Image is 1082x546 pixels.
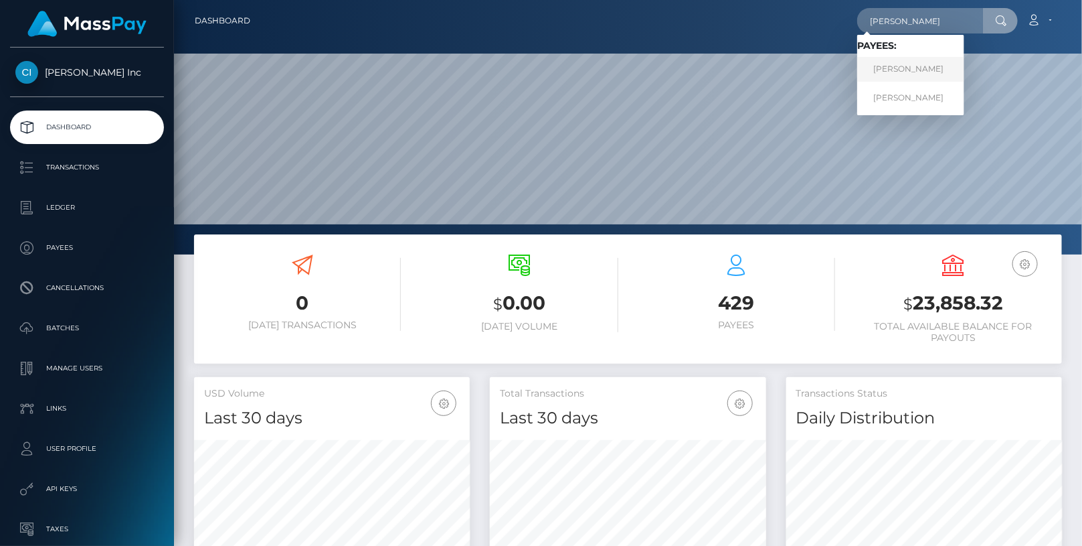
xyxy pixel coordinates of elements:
p: Links [15,399,159,419]
p: Cancellations [15,278,159,298]
a: Dashboard [10,111,164,144]
a: Links [10,392,164,425]
p: Payees [15,238,159,258]
h3: 0 [204,290,401,316]
h3: 0.00 [421,290,618,318]
a: API Keys [10,472,164,506]
a: [PERSON_NAME] [857,85,964,110]
h5: Total Transactions [500,387,755,401]
input: Search... [857,8,983,33]
a: Transactions [10,151,164,184]
p: Batches [15,318,159,338]
h3: 23,858.32 [855,290,1052,318]
h4: Daily Distribution [796,407,1052,430]
img: Cindy Gallop Inc [15,61,38,84]
h6: Total Available Balance for Payouts [855,321,1052,344]
h6: [DATE] Transactions [204,320,401,331]
p: Dashboard [15,117,159,137]
span: [PERSON_NAME] Inc [10,66,164,78]
img: MassPay Logo [27,11,147,37]
a: Batches [10,312,164,345]
h5: Transactions Status [796,387,1052,401]
h5: USD Volume [204,387,460,401]
a: User Profile [10,432,164,466]
h6: Payees: [857,40,964,52]
p: Manage Users [15,358,159,379]
a: [PERSON_NAME] [857,57,964,82]
p: API Keys [15,479,159,499]
p: User Profile [15,439,159,459]
a: Cancellations [10,271,164,305]
a: Taxes [10,513,164,546]
small: $ [903,295,913,314]
p: Transactions [15,157,159,178]
h3: 429 [638,290,835,316]
h6: Payees [638,320,835,331]
p: Taxes [15,519,159,539]
p: Ledger [15,198,159,218]
a: Ledger [10,191,164,224]
a: Dashboard [195,7,250,35]
h4: Last 30 days [500,407,755,430]
a: Manage Users [10,352,164,385]
small: $ [493,295,503,314]
h4: Last 30 days [204,407,460,430]
h6: [DATE] Volume [421,321,618,332]
a: Payees [10,231,164,265]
